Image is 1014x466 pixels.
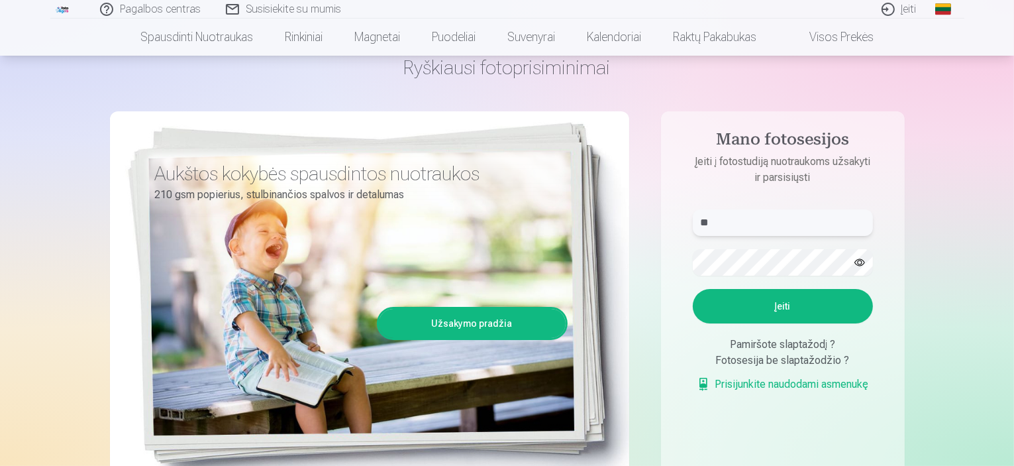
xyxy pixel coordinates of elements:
[338,19,416,56] a: Magnetai
[155,186,558,204] p: 210 gsm popierius, stulbinančios spalvos ir detalumas
[56,5,70,13] img: /fa2
[772,19,889,56] a: Visos prekės
[657,19,772,56] a: Raktų pakabukas
[155,162,558,186] h3: Aukštos kokybės spausdintos nuotraukos
[680,154,886,186] p: Įeiti į fotostudiją nuotraukoms užsakyti ir parsisiųsti
[693,353,873,369] div: Fotosesija be slaptažodžio ?
[416,19,491,56] a: Puodeliai
[125,19,269,56] a: Spausdinti nuotraukas
[571,19,657,56] a: Kalendoriai
[269,19,338,56] a: Rinkiniai
[680,130,886,154] h4: Mano fotosesijos
[379,309,566,338] a: Užsakymo pradžia
[697,377,869,392] a: Prisijunkite naudodami asmenukę
[110,56,905,80] h1: Ryškiausi fotoprisiminimai
[693,289,873,323] button: Įeiti
[693,337,873,353] div: Pamiršote slaptažodį ?
[491,19,571,56] a: Suvenyrai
